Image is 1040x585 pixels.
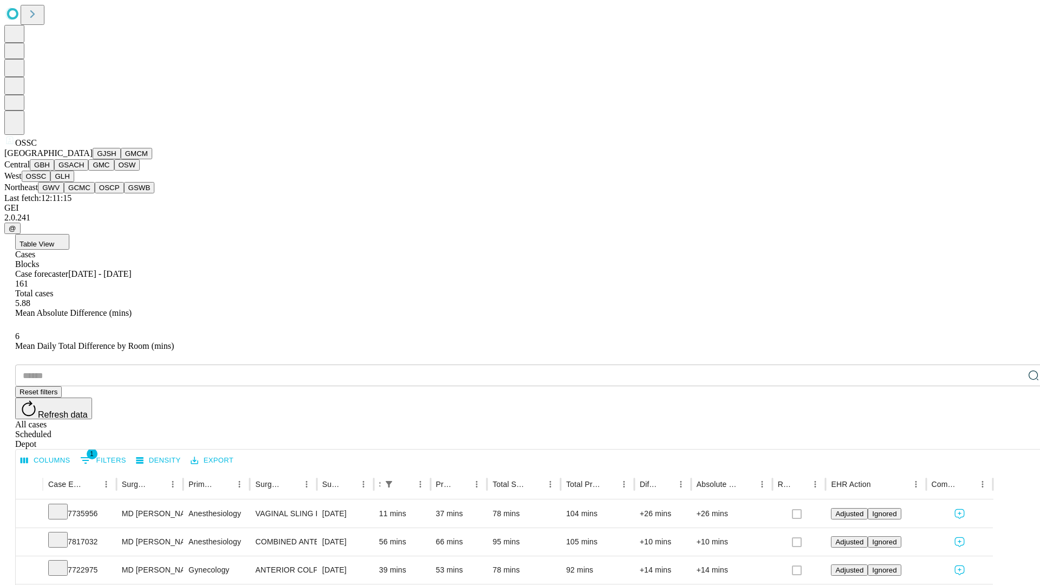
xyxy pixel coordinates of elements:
[872,477,887,492] button: Sort
[15,331,19,341] span: 6
[436,528,482,556] div: 66 mins
[492,528,555,556] div: 95 mins
[15,298,30,308] span: 5.88
[217,477,232,492] button: Sort
[566,556,629,584] div: 92 mins
[150,477,165,492] button: Sort
[492,500,555,528] div: 78 mins
[868,536,901,548] button: Ignored
[22,171,51,182] button: OSSC
[322,556,368,584] div: [DATE]
[4,203,1036,213] div: GEI
[299,477,314,492] button: Menu
[379,528,425,556] div: 56 mins
[755,477,770,492] button: Menu
[15,341,174,350] span: Mean Daily Total Difference by Room (mins)
[831,564,868,576] button: Adjusted
[21,533,37,552] button: Expand
[616,477,632,492] button: Menu
[932,480,959,489] div: Comments
[4,148,93,158] span: [GEOGRAPHIC_DATA]
[4,223,21,234] button: @
[19,240,54,248] span: Table View
[255,528,311,556] div: COMBINED ANTEROPOSTERIOR [MEDICAL_DATA], CYSTO
[83,477,99,492] button: Sort
[778,480,792,489] div: Resolved in EHR
[697,528,767,556] div: +10 mins
[188,500,244,528] div: Anesthesiology
[658,477,673,492] button: Sort
[284,477,299,492] button: Sort
[18,452,73,469] button: Select columns
[4,160,30,169] span: Central
[960,477,975,492] button: Sort
[15,138,37,147] span: OSSC
[908,477,924,492] button: Menu
[831,480,870,489] div: EHR Action
[38,410,88,419] span: Refresh data
[492,480,526,489] div: Total Scheduled Duration
[165,477,180,492] button: Menu
[808,477,823,492] button: Menu
[868,508,901,519] button: Ignored
[566,528,629,556] div: 105 mins
[322,500,368,528] div: [DATE]
[188,452,236,469] button: Export
[48,480,82,489] div: Case Epic Id
[381,477,396,492] div: 1 active filter
[872,566,896,574] span: Ignored
[640,556,686,584] div: +14 mins
[640,500,686,528] div: +26 mins
[4,183,38,192] span: Northeast
[528,477,543,492] button: Sort
[87,448,97,459] span: 1
[566,500,629,528] div: 104 mins
[4,171,22,180] span: West
[122,556,178,584] div: MD [PERSON_NAME]
[54,159,88,171] button: GSACH
[188,480,216,489] div: Primary Service
[21,505,37,524] button: Expand
[356,477,371,492] button: Menu
[673,477,688,492] button: Menu
[835,538,863,546] span: Adjusted
[739,477,755,492] button: Sort
[436,556,482,584] div: 53 mins
[121,148,152,159] button: GMCM
[95,182,124,193] button: OSCP
[88,159,114,171] button: GMC
[15,308,132,317] span: Mean Absolute Difference (mins)
[124,182,155,193] button: GSWB
[64,182,95,193] button: GCMC
[122,480,149,489] div: Surgeon Name
[99,477,114,492] button: Menu
[15,279,28,288] span: 161
[872,538,896,546] span: Ignored
[255,480,282,489] div: Surgery Name
[379,556,425,584] div: 39 mins
[640,528,686,556] div: +10 mins
[792,477,808,492] button: Sort
[38,182,64,193] button: GWV
[379,480,380,489] div: Scheduled In Room Duration
[232,477,247,492] button: Menu
[77,452,129,469] button: Show filters
[640,480,657,489] div: Difference
[975,477,990,492] button: Menu
[697,480,738,489] div: Absolute Difference
[835,566,863,574] span: Adjusted
[133,452,184,469] button: Density
[21,561,37,580] button: Expand
[492,556,555,584] div: 78 mins
[122,500,178,528] div: MD [PERSON_NAME]
[381,477,396,492] button: Show filters
[255,556,311,584] div: ANTERIOR COLPORRAPHY, [MEDICAL_DATA], CYSTO
[93,148,121,159] button: GJSH
[872,510,896,518] span: Ignored
[413,477,428,492] button: Menu
[398,477,413,492] button: Sort
[15,234,69,250] button: Table View
[48,528,111,556] div: 7817032
[188,556,244,584] div: Gynecology
[122,528,178,556] div: MD [PERSON_NAME]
